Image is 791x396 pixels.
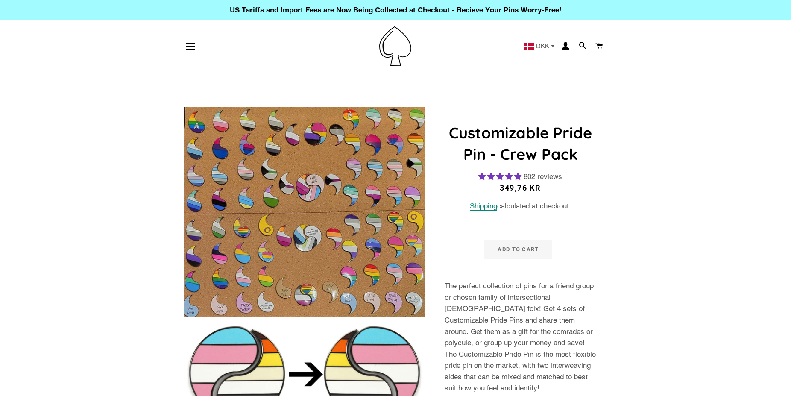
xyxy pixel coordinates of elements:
div: calculated at checkout. [445,200,596,212]
span: 349,76 kr [500,183,541,192]
a: Shipping [470,202,497,211]
img: Customizable Pride Pin - Crew Pack [184,107,425,317]
span: DKK [536,43,549,49]
span: 802 reviews [524,172,562,181]
p: The perfect collection of pins for a friend group or chosen family of intersectional [DEMOGRAPHIC... [445,280,596,394]
h1: Customizable Pride Pin - Crew Pack [445,122,596,165]
span: Add to Cart [498,246,539,252]
button: Add to Cart [484,240,552,259]
span: 4.83 stars [478,172,524,181]
img: Pin-Ace [379,26,411,66]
